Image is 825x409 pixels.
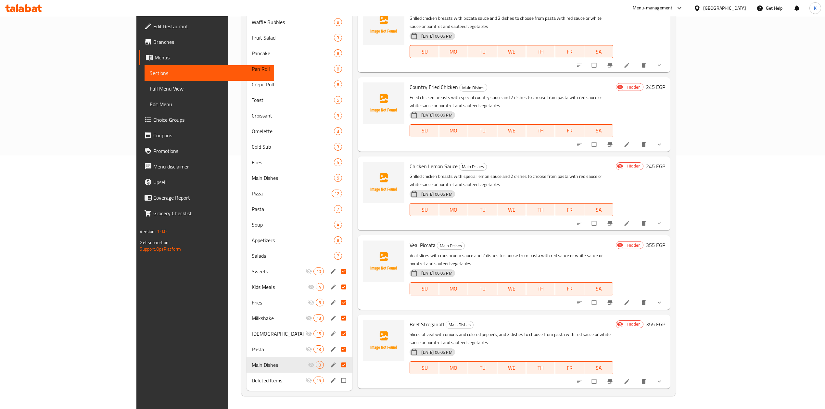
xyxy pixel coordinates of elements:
div: items [313,330,324,338]
div: Main Dishes [459,84,487,92]
div: Crepe Roll [252,81,334,88]
div: Soup [252,221,334,229]
div: Omelette [252,127,334,135]
span: [DATE] 06:06 PM [419,191,455,197]
button: WE [497,203,526,216]
span: Main Dishes [437,242,464,250]
button: WE [497,45,526,58]
div: Sweets [252,267,306,275]
div: Toast [252,96,334,104]
div: Soup4 [247,217,352,232]
div: Salads7 [247,248,352,264]
span: TH [529,363,552,373]
img: Chicken Piccata [363,4,404,45]
button: TH [526,282,555,295]
a: Upsell [139,174,274,190]
button: SU [410,282,439,295]
div: items [332,190,342,197]
h6: 245 EGP [646,162,665,171]
div: items [334,81,342,88]
button: MO [439,203,468,216]
span: Chicken Lemon Sauce [410,161,458,171]
button: delete [637,295,652,310]
div: Pancake8 [247,45,352,61]
button: TH [526,203,555,216]
span: 5 [334,97,342,103]
span: 8 [334,237,342,243]
div: items [313,377,324,384]
span: WE [500,126,524,135]
div: Fries [252,299,308,306]
button: Branch-specific-item [603,58,618,72]
span: MO [442,126,465,135]
span: Deleted Items [252,377,306,384]
button: Branch-specific-item [603,137,618,152]
p: Grilled chicken breasts with piccata sauce and 2 dishes to choose from pasta with red sauce or wh... [410,14,613,31]
span: Hidden [625,84,643,90]
button: WE [497,124,526,137]
div: Pasta [252,345,306,353]
svg: Inactive section [306,346,312,353]
svg: Inactive section [306,377,312,384]
span: 7 [334,206,342,212]
span: 8 [334,19,342,25]
div: items [334,143,342,151]
div: Main Dishes [459,163,487,171]
img: Chicken Lemon Sauce [363,162,404,203]
div: items [313,314,324,322]
div: Sweets10edit [247,264,352,279]
span: Grocery Checklist [153,209,269,217]
button: edit [329,361,339,369]
div: Pizza12 [247,186,352,201]
span: Veal Piccata [410,240,436,250]
svg: Show Choices [656,299,663,306]
span: TU [471,205,494,215]
button: show more [652,58,668,72]
button: delete [637,374,652,389]
span: 8 [316,362,324,368]
button: delete [637,58,652,72]
svg: Inactive section [306,330,312,337]
button: TH [526,124,555,137]
button: TU [468,203,497,216]
span: Select to update [588,296,602,309]
div: Kids Meals [252,283,308,291]
div: Croissant [252,112,334,119]
span: Appetizers [252,236,334,244]
div: Pasta13edit [247,341,352,357]
span: Milkshake [252,314,306,322]
button: FR [555,282,584,295]
div: items [316,299,324,306]
span: TH [529,47,552,56]
div: Cold Sub [252,143,334,151]
button: edit [329,376,339,385]
div: Pan Roll8 [247,61,352,77]
button: MO [439,45,468,58]
img: Country Fried Chicken [363,82,404,124]
span: SU [412,126,436,135]
span: 15 [314,331,324,337]
button: sort-choices [572,137,588,152]
a: Grocery Checklist [139,205,274,221]
button: SA [584,203,613,216]
span: TH [529,126,552,135]
span: SA [587,205,611,215]
div: items [313,267,324,275]
div: items [334,65,342,73]
div: items [313,345,324,353]
div: Pasta [252,205,334,213]
span: 4 [334,222,342,228]
span: [DATE] 06:06 PM [419,112,455,118]
a: Promotions [139,143,274,159]
button: FR [555,203,584,216]
span: TU [471,47,494,56]
div: items [334,34,342,42]
a: Choice Groups [139,112,274,128]
button: TU [468,282,497,295]
a: Edit menu item [624,378,631,385]
span: MO [442,284,465,293]
button: edit [329,298,339,307]
svg: Inactive section [306,268,312,275]
div: Crepe Roll8 [247,77,352,92]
